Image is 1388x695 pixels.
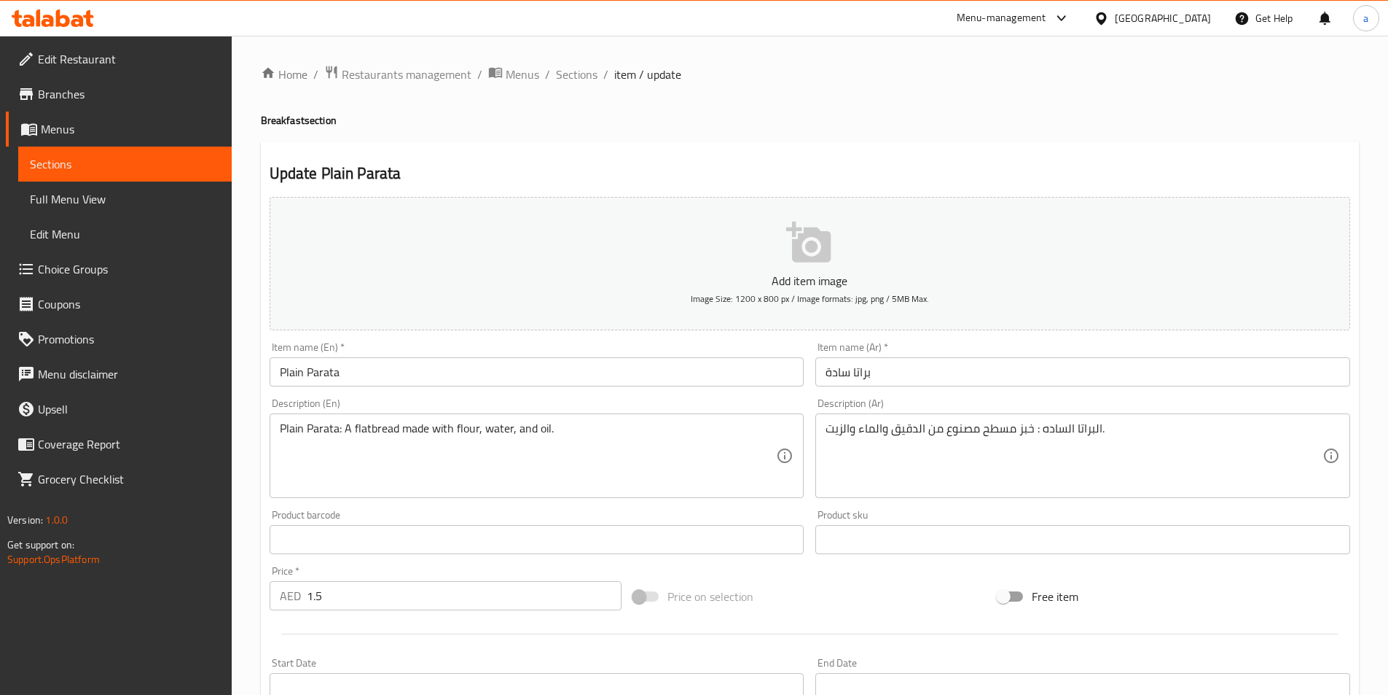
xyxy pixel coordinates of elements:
[6,42,232,77] a: Edit Restaurant
[38,50,220,68] span: Edit Restaurant
[30,225,220,243] span: Edit Menu
[313,66,318,83] li: /
[6,392,232,427] a: Upsell
[7,535,74,554] span: Get support on:
[6,77,232,112] a: Branches
[18,182,232,217] a: Full Menu View
[38,365,220,383] span: Menu disclaimer
[488,65,539,84] a: Menus
[815,357,1350,387] input: Enter name Ar
[6,357,232,392] a: Menu disclaimer
[38,260,220,278] span: Choice Groups
[18,147,232,182] a: Sections
[292,272,1328,290] p: Add item image
[270,357,804,387] input: Enter name En
[280,422,777,491] textarea: Plain Parata: A flatbread made with flour, water, and oil.
[7,550,100,569] a: Support.OpsPlatform
[506,66,539,83] span: Menus
[45,510,68,529] span: 1.0.0
[1363,10,1368,26] span: a
[261,65,1359,84] nav: breadcrumb
[6,427,232,462] a: Coverage Report
[38,435,220,453] span: Coverage Report
[6,287,232,322] a: Coupons
[556,66,597,83] a: Sections
[6,112,232,147] a: Menus
[477,66,482,83] li: /
[270,197,1350,330] button: Add item imageImage Size: 1200 x 800 px / Image formats: jpg, png / 5MB Max.
[38,400,220,418] span: Upsell
[18,217,232,252] a: Edit Menu
[6,252,232,287] a: Choice Groups
[30,155,220,173] span: Sections
[815,525,1350,554] input: Please enter product sku
[667,588,753,605] span: Price on selection
[280,587,301,605] p: AED
[38,330,220,348] span: Promotions
[30,190,220,208] span: Full Menu View
[270,163,1350,185] h2: Update Plain Parata
[6,462,232,497] a: Grocery Checklist
[324,65,471,84] a: Restaurants management
[342,66,471,83] span: Restaurants management
[603,66,608,83] li: /
[270,525,804,554] input: Please enter product barcode
[261,66,307,83] a: Home
[38,470,220,488] span: Grocery Checklist
[614,66,681,83] span: item / update
[545,66,550,83] li: /
[41,120,220,138] span: Menus
[1115,10,1211,26] div: [GEOGRAPHIC_DATA]
[957,9,1046,27] div: Menu-management
[261,113,1359,128] h4: Breakfast section
[691,290,929,307] span: Image Size: 1200 x 800 px / Image formats: jpg, png / 5MB Max.
[1032,588,1078,605] span: Free item
[307,581,622,610] input: Please enter price
[826,422,1322,491] textarea: البراتا الساده : خبز مسطح مصنوع من الدقيق والماء والزيت.
[7,510,43,529] span: Version:
[6,322,232,357] a: Promotions
[38,295,220,313] span: Coupons
[38,85,220,103] span: Branches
